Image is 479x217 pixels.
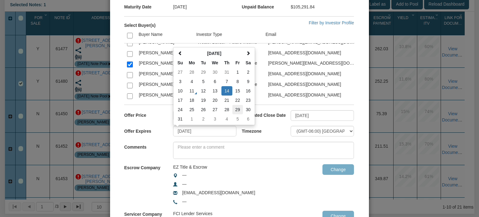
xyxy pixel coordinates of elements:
[186,67,198,77] td: 28
[124,142,173,150] label: Comments
[263,29,355,43] td: Email
[209,114,221,124] td: 3
[265,90,359,101] td: [EMAIL_ADDRESS][DOMAIN_NAME]
[221,105,233,114] td: 28
[243,114,254,124] td: 6
[182,181,186,186] span: —
[232,114,243,124] td: 5
[136,48,195,59] td: [PERSON_NAME]
[186,96,198,105] td: 18
[182,199,186,204] span: —
[221,96,233,105] td: 21
[243,96,254,105] td: 23
[136,90,195,101] td: [PERSON_NAME]
[173,2,242,12] div: [DATE]
[209,67,221,77] td: 30
[309,20,354,25] a: Filter by Investor Profile
[221,67,233,77] td: 31
[209,77,221,86] td: 6
[186,105,198,114] td: 25
[198,114,209,124] td: 2
[175,77,186,86] td: 3
[182,172,186,177] span: —
[198,105,209,114] td: 26
[198,96,209,105] td: 19
[265,48,359,59] td: [EMAIL_ADDRESS][DOMAIN_NAME]
[198,67,209,77] td: 29
[175,114,186,124] td: 31
[243,67,254,77] td: 2
[198,58,209,67] th: Tu
[136,69,195,80] td: [PERSON_NAME]
[232,96,243,105] td: 22
[209,105,221,114] td: 27
[186,114,198,124] td: 1
[124,110,173,119] label: Offer Price
[124,2,173,10] label: Maturity Date
[243,105,254,114] td: 30
[232,77,243,86] td: 8
[136,101,195,111] td: [PERSON_NAME]
[291,110,354,121] input: MM/DD/YYYY
[173,164,291,170] div: EZ Title & Escrow
[243,86,254,96] td: 16
[173,126,236,136] input: MM/DD/YYYY
[242,2,291,10] label: Unpaid Balance
[209,96,221,105] td: 20
[186,86,198,96] td: 11
[182,190,255,195] span: [EMAIL_ADDRESS][DOMAIN_NAME]
[246,51,250,56] span: Next Month
[265,80,359,90] td: [EMAIL_ADDRESS][DOMAIN_NAME]
[243,58,254,67] th: Sa
[198,77,209,86] td: 5
[232,86,243,96] td: 15
[232,105,243,114] td: 29
[242,110,291,119] label: Estimated Close Date
[175,96,186,105] td: 17
[186,58,198,67] th: Mo
[243,77,254,86] td: 9
[136,29,193,43] td: Buyer Name
[124,126,173,134] label: Offer Expires
[173,211,291,217] div: FCI Lender Services
[221,58,233,67] th: Th
[198,86,209,96] td: 12
[221,86,233,96] td: 14
[209,58,221,67] th: We
[221,114,233,124] td: 4
[291,2,359,12] div: $105,291.84
[175,67,186,77] td: 27
[221,77,233,86] td: 7
[124,20,156,28] label: Select Buyer(s)
[178,51,182,56] span: Previous Month
[242,126,291,134] label: Timezone
[265,69,359,80] td: [EMAIL_ADDRESS][DOMAIN_NAME]
[193,29,263,43] td: Investor Type
[186,49,243,58] th: Select Month
[175,105,186,114] td: 24
[175,58,186,67] th: Su
[136,80,195,90] td: [PERSON_NAME]
[209,86,221,96] td: 13
[232,67,243,77] td: 1
[265,101,359,111] td: [EMAIL_ADDRESS][DOMAIN_NAME]
[322,164,354,175] input: Change
[186,77,198,86] td: 4
[175,86,186,96] td: 10
[124,162,160,171] label: Escrow Company
[232,58,243,67] th: Fr
[136,59,195,69] td: [PERSON_NAME]
[265,59,359,69] td: [PERSON_NAME][EMAIL_ADDRESS][DOMAIN_NAME]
